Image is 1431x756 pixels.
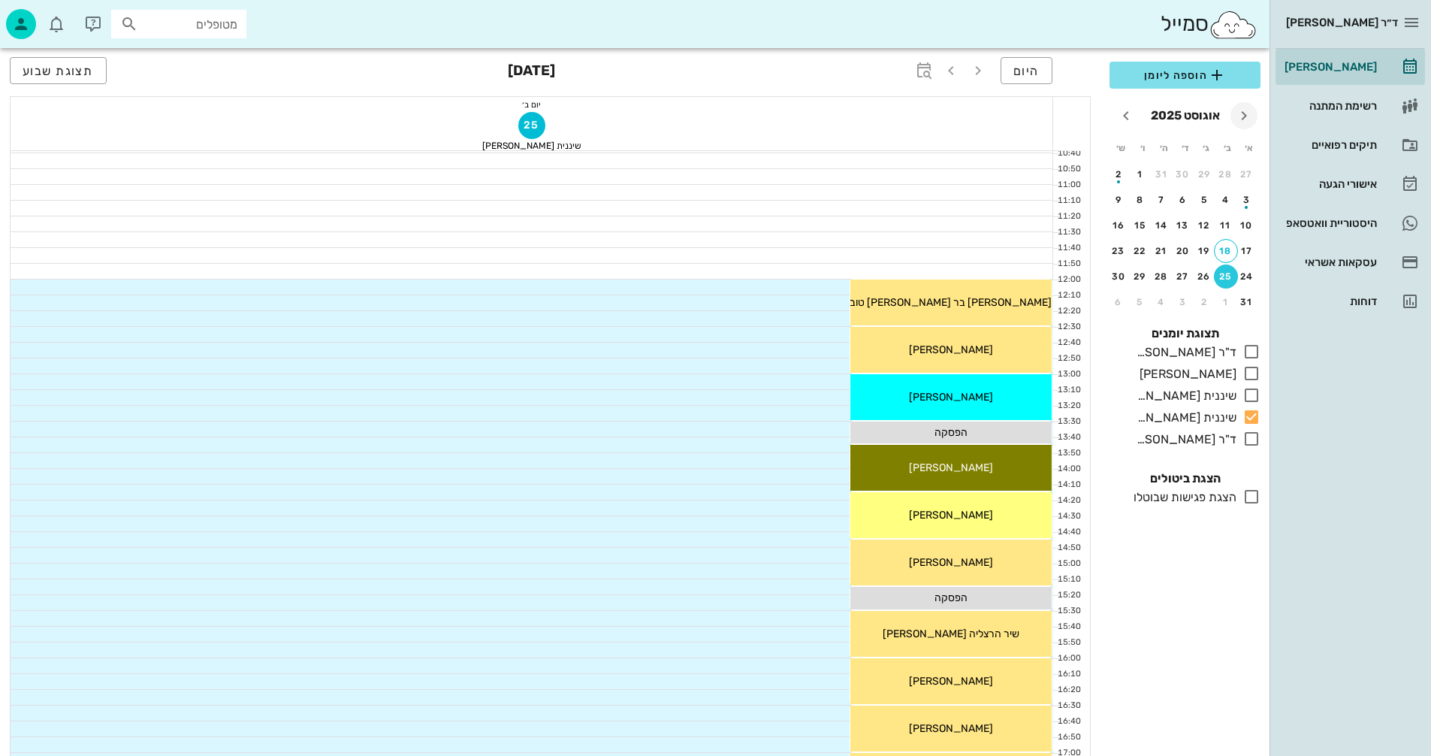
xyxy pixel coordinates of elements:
[1131,431,1236,449] div: ד"ר [PERSON_NAME]
[1053,558,1084,570] div: 15:00
[1171,220,1195,231] div: 13
[1106,213,1131,237] button: 16
[1276,283,1425,319] a: דוחות
[1106,297,1131,307] div: 6
[1214,162,1238,186] button: 28
[1128,246,1152,256] div: 22
[1128,188,1152,212] button: 8
[10,57,107,84] button: תצוגת שבוע
[1192,213,1216,237] button: 12
[23,64,94,78] span: תצוגת שבוע
[1131,387,1236,405] div: שיננית [PERSON_NAME]
[1276,205,1425,241] a: היסטוריית וואטסאפ
[1192,169,1216,180] div: 29
[1214,271,1238,282] div: 25
[1109,325,1260,343] h4: תצוגת יומנים
[1197,135,1216,161] th: ג׳
[1276,166,1425,202] a: אישורי הגעה
[1235,162,1259,186] button: 27
[1149,290,1173,314] button: 4
[1128,220,1152,231] div: 15
[1214,297,1238,307] div: 1
[1106,239,1131,263] button: 23
[1214,169,1238,180] div: 28
[1214,188,1238,212] button: 4
[1214,195,1238,205] div: 4
[1218,135,1237,161] th: ב׳
[1282,100,1377,112] div: רשימת המתנה
[1192,290,1216,314] button: 2
[1192,162,1216,186] button: 29
[1149,271,1173,282] div: 28
[11,97,1052,112] div: יום ב׳
[1053,510,1084,523] div: 14:30
[1053,447,1084,460] div: 13:50
[1235,271,1259,282] div: 24
[1128,297,1152,307] div: 5
[1106,220,1131,231] div: 16
[1171,239,1195,263] button: 20
[1192,239,1216,263] button: 19
[1192,246,1216,256] div: 19
[1001,57,1052,84] button: היום
[1149,188,1173,212] button: 7
[1161,8,1257,41] div: סמייל
[1171,246,1195,256] div: 20
[1171,188,1195,212] button: 6
[1171,162,1195,186] button: 30
[1128,265,1152,289] button: 29
[1053,163,1084,176] div: 10:50
[1192,188,1216,212] button: 5
[1235,290,1259,314] button: 31
[1106,271,1131,282] div: 30
[1106,246,1131,256] div: 23
[518,112,545,139] button: 25
[1239,135,1259,161] th: א׳
[1175,135,1194,161] th: ד׳
[1282,295,1377,307] div: דוחות
[1106,265,1131,289] button: 30
[1235,188,1259,212] button: 3
[1230,102,1257,129] button: חודש שעבר
[1053,463,1084,476] div: 14:00
[1282,217,1377,229] div: היסטוריית וואטסאפ
[1276,244,1425,280] a: עסקאות אשראי
[1192,265,1216,289] button: 26
[909,556,993,569] span: [PERSON_NAME]
[1106,290,1131,314] button: 6
[1053,368,1084,381] div: 13:00
[1149,239,1173,263] button: 21
[1053,479,1084,491] div: 14:10
[1235,246,1259,256] div: 17
[1053,337,1084,349] div: 12:40
[1192,297,1216,307] div: 2
[1235,297,1259,307] div: 31
[1053,621,1084,634] div: 15:40
[1053,274,1084,286] div: 12:00
[1149,169,1173,180] div: 31
[11,141,1052,150] div: שיננית [PERSON_NAME]
[44,12,53,21] span: תג
[1171,290,1195,314] button: 3
[1128,239,1152,263] button: 22
[1053,652,1084,665] div: 16:00
[909,343,993,356] span: [PERSON_NAME]
[909,675,993,688] span: [PERSON_NAME]
[1214,213,1238,237] button: 11
[1053,637,1084,649] div: 15:50
[1149,297,1173,307] div: 4
[1053,668,1084,681] div: 16:10
[1235,169,1259,180] div: 27
[1053,242,1084,255] div: 11:40
[1214,290,1238,314] button: 1
[1214,265,1238,289] button: 25
[1053,352,1084,365] div: 12:50
[1149,265,1173,289] button: 28
[1276,49,1425,85] a: [PERSON_NAME]
[518,119,545,132] span: 25
[1106,195,1131,205] div: 9
[1149,246,1173,256] div: 21
[1053,195,1084,207] div: 11:10
[1106,188,1131,212] button: 9
[1053,384,1084,397] div: 13:10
